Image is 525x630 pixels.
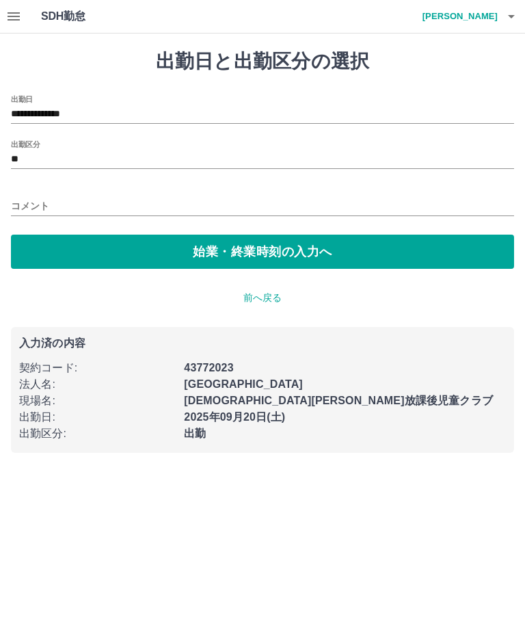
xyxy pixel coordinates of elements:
b: 出勤 [184,428,206,439]
p: 現場名 : [19,393,176,409]
p: 入力済の内容 [19,338,506,349]
label: 出勤区分 [11,139,40,149]
h1: 出勤日と出勤区分の選択 [11,50,514,73]
p: 出勤日 : [19,409,176,425]
p: 前へ戻る [11,291,514,305]
p: 出勤区分 : [19,425,176,442]
b: 2025年09月20日(土) [184,411,285,423]
button: 始業・終業時刻の入力へ [11,235,514,269]
p: 契約コード : [19,360,176,376]
b: 43772023 [184,362,233,373]
b: [GEOGRAPHIC_DATA] [184,378,303,390]
p: 法人名 : [19,376,176,393]
b: [DEMOGRAPHIC_DATA][PERSON_NAME]放課後児童クラブ [184,395,493,406]
label: 出勤日 [11,94,33,104]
